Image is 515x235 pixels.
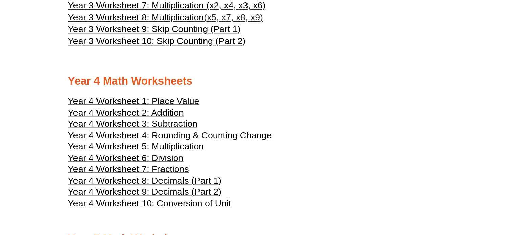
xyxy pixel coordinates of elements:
span: Year 4 Worksheet 4: Rounding & Counting Change [68,130,272,140]
span: Year 3 Worksheet 7: Multiplication (x2, x4, x3, x6) [68,0,266,10]
span: Year 3 Worksheet 8: Multiplication [68,12,204,22]
span: Year 4 Worksheet 2: Addition [68,108,184,118]
a: Year 4 Worksheet 6: Division [68,156,184,163]
a: Year 4 Worksheet 8: Decimals (Part 1) [68,179,221,185]
span: Year 3 Worksheet 10: Skip Counting (Part 2) [68,36,246,46]
span: Year 4 Worksheet 1: Place Value [68,96,199,106]
span: Year 4 Worksheet 7: Fractions [68,164,189,174]
span: Year 4 Worksheet 5: Multiplication [68,141,204,151]
span: (x5, x7, x8, x9) [204,12,263,22]
span: Year 4 Worksheet 3: Subtraction [68,119,197,129]
a: Year 4 Worksheet 2: Addition [68,111,184,117]
span: Year 4 Worksheet 9: Decimals (Part 2) [68,187,221,197]
span: Year 3 Worksheet 9: Skip Counting (Part 1) [68,24,241,34]
span: Year 4 Worksheet 8: Decimals (Part 1) [68,175,221,186]
a: Year 4 Worksheet 1: Place Value [68,99,199,106]
a: Year 4 Worksheet 7: Fractions [68,167,189,174]
a: Year 4 Worksheet 9: Decimals (Part 2) [68,190,221,196]
a: Year 3 Worksheet 8: Multiplication(x5, x7, x8, x9) [68,11,263,23]
a: Year 4 Worksheet 5: Multiplication [68,144,204,151]
a: Year 3 Worksheet 10: Skip Counting (Part 2) [68,35,246,47]
a: Year 3 Worksheet 9: Skip Counting (Part 1) [68,23,241,35]
a: Year 4 Worksheet 10: Conversion of Unit [68,201,231,208]
h2: Year 4 Math Worksheets [68,74,447,88]
span: Year 4 Worksheet 10: Conversion of Unit [68,198,231,208]
span: Year 4 Worksheet 6: Division [68,153,184,163]
a: Year 4 Worksheet 3: Subtraction [68,122,197,128]
iframe: Chat Widget [402,159,515,235]
a: Year 4 Worksheet 4: Rounding & Counting Change [68,133,272,140]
